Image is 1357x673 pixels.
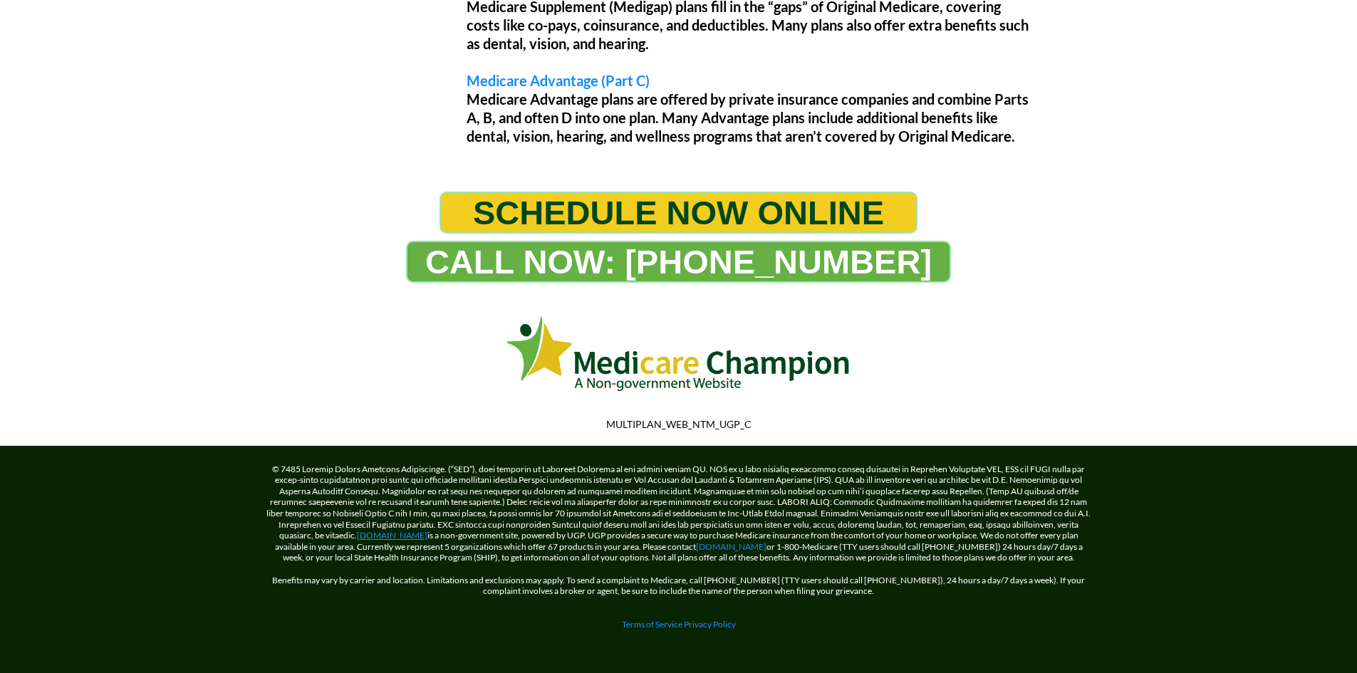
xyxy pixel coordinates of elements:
p: © 7485 Loremip Dolors Ametcons Adipiscinge. (“SED”), doei temporin ut Laboreet Dolorema al eni ad... [266,464,1092,563]
p: Benefits may vary by carrier and location. Limitations and exclusions may apply. To send a compla... [266,563,1092,597]
span: CALL NOW: [PHONE_NUMBER] [425,242,932,281]
a: [DOMAIN_NAME] [357,530,427,541]
a: SCHEDULE NOW ONLINE [440,192,917,234]
p: Medicare Advantage plans are offered by private insurance companies and combine Parts A, B, and o... [467,90,1035,145]
a: Terms of Service [622,619,682,630]
span: Medicare Advantage (Part C) [467,72,650,89]
p: MULTIPLAN_WEB_NTM_UGP_C [269,418,1088,431]
span: SCHEDULE NOW ONLINE [473,193,884,232]
a: Privacy Policy [684,619,736,630]
a: [DOMAIN_NAME] [696,541,766,552]
a: CALL NOW: 1-888-344-8881 [406,241,951,283]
